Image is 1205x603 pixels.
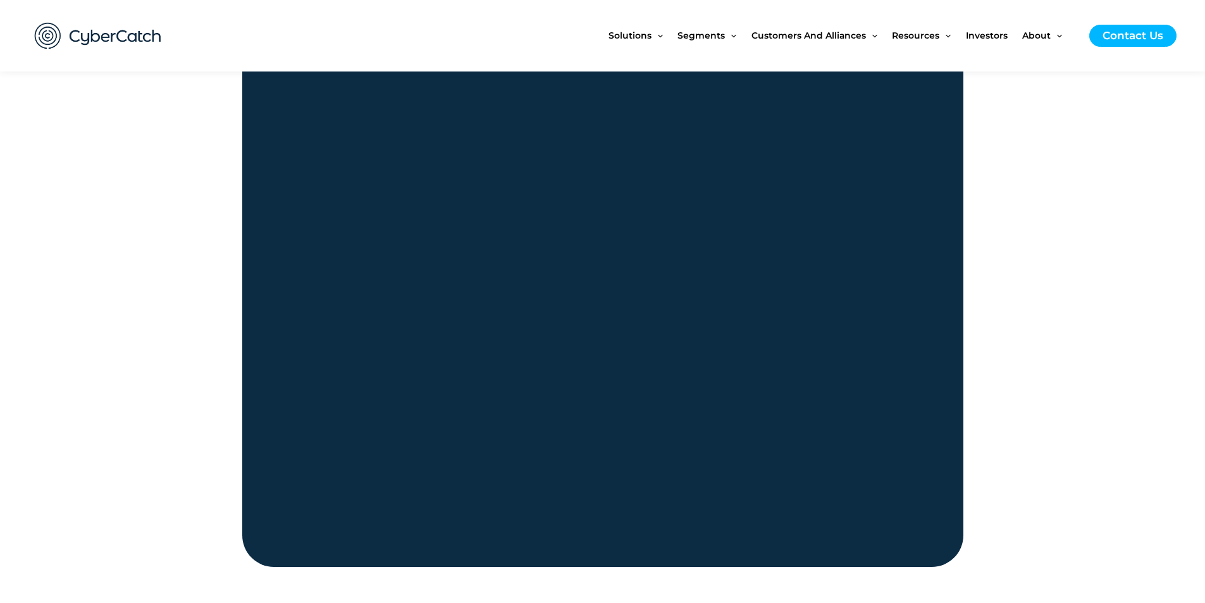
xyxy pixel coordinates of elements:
[866,9,877,62] span: Menu Toggle
[1022,9,1051,62] span: About
[677,9,725,62] span: Segments
[751,9,866,62] span: Customers and Alliances
[966,9,1008,62] span: Investors
[939,9,951,62] span: Menu Toggle
[966,9,1022,62] a: Investors
[652,9,663,62] span: Menu Toggle
[1051,9,1062,62] span: Menu Toggle
[609,9,652,62] span: Solutions
[892,9,939,62] span: Resources
[725,9,736,62] span: Menu Toggle
[609,9,1077,62] nav: Site Navigation: New Main Menu
[1089,25,1177,47] a: Contact Us
[22,9,174,62] img: CyberCatch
